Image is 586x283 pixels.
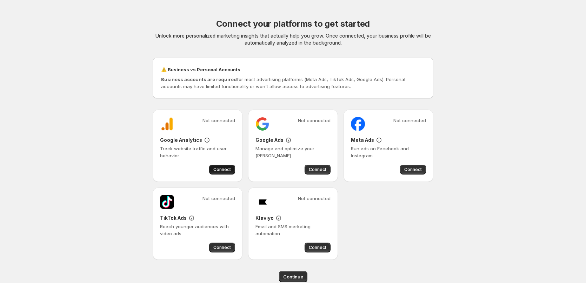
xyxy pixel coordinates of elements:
span: Connect [213,167,231,172]
p: Track website traffic and user behavior [160,145,235,159]
span: Not connected [298,195,331,202]
button: Connect [209,165,235,175]
span: Connect [213,245,231,250]
h3: ⚠️ Business vs Personal Accounts [161,66,425,73]
img: TikTok Ads logo [160,195,174,209]
h3: Meta Ads [351,137,374,144]
button: Connect [305,165,331,175]
h3: Google Analytics [160,137,202,144]
span: Not connected [202,117,235,124]
h2: Connect your platforms to get started [216,18,370,29]
p: for most advertising platforms (Meta Ads, TikTok Ads, Google Ads). Personal accounts may have lim... [161,76,425,90]
span: Connect [309,167,326,172]
h3: Klaviyo [255,215,274,222]
h3: Google Ads [255,137,284,144]
button: Connect [400,165,426,175]
h3: TikTok Ads [160,215,187,222]
p: Unlock more personalized marketing insights that actually help you grow. Once connected, your bus... [153,32,433,46]
button: Continue [279,271,307,282]
img: Meta Ads logo [351,117,365,131]
button: Connect [209,243,235,252]
span: Continue [283,273,303,280]
span: Not connected [393,117,426,124]
img: Google Analytics logo [160,117,174,131]
span: Not connected [298,117,331,124]
span: Connect [404,167,422,172]
strong: Business accounts are required [161,77,237,82]
p: Email and SMS marketing automation [255,223,331,237]
p: Reach younger audiences with video ads [160,223,235,237]
span: Not connected [202,195,235,202]
span: Connect [309,245,326,250]
img: Google Ads logo [255,117,269,131]
img: Klaviyo logo [255,195,269,209]
p: Run ads on Facebook and Instagram [351,145,426,159]
p: Manage and optimize your [PERSON_NAME] [255,145,331,159]
button: Connect [305,243,331,252]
